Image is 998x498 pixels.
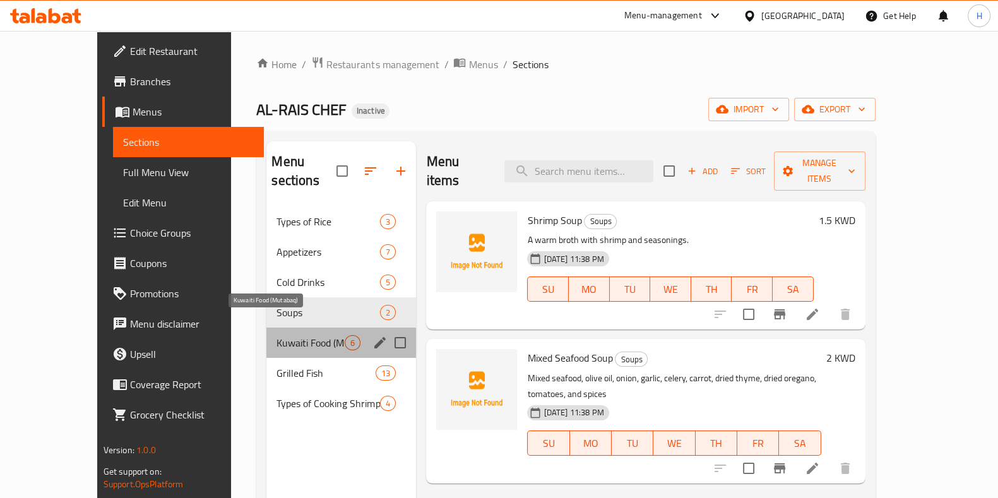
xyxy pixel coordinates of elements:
img: Shrimp Soup [436,211,517,292]
button: TU [612,430,653,456]
span: Full Menu View [123,165,254,180]
div: Soups2 [266,297,416,328]
a: Menus [453,56,497,73]
a: Grocery Checklist [102,400,264,430]
a: Coverage Report [102,369,264,400]
span: Cold Drinks [276,275,380,290]
span: Sections [123,134,254,150]
div: Soups [276,305,380,320]
a: Restaurants management [311,56,439,73]
button: Branch-specific-item [764,453,795,483]
a: Upsell [102,339,264,369]
button: SU [527,276,568,302]
div: items [380,214,396,229]
button: Add [682,162,723,181]
span: Grilled Fish [276,365,376,381]
button: Sort [728,162,769,181]
button: TH [696,430,737,456]
span: Menus [133,104,254,119]
span: Sections [512,57,548,72]
span: Get support on: [104,463,162,480]
div: items [380,396,396,411]
div: Kuwaiti Food (Mutabaq)6edit [266,328,416,358]
button: MO [570,430,612,456]
span: 2 [381,307,395,319]
div: Appetizers [276,244,380,259]
span: SU [533,280,563,299]
button: import [708,98,789,121]
span: Sort [731,164,766,179]
span: SU [533,434,564,453]
span: Version: [104,442,134,458]
span: Select to update [735,301,762,328]
span: export [804,102,865,117]
a: Support.OpsPlatform [104,476,184,492]
span: TU [615,280,646,299]
span: FR [742,434,774,453]
h6: 2 KWD [826,349,855,367]
button: edit [371,333,389,352]
a: Full Menu View [113,157,264,187]
a: Menu disclaimer [102,309,264,339]
button: Manage items [774,151,865,191]
button: delete [830,299,860,329]
span: Add [686,164,720,179]
div: Grilled Fish13 [266,358,416,388]
a: Promotions [102,278,264,309]
span: import [718,102,779,117]
span: Soups [615,352,647,367]
div: Soups [584,214,617,229]
div: Types of Rice3 [266,206,416,237]
span: Choice Groups [130,225,254,240]
li: / [502,57,507,72]
h2: Menu sections [271,152,336,190]
a: Menus [102,97,264,127]
button: export [794,98,876,121]
span: MO [574,280,605,299]
input: search [504,160,653,182]
span: 5 [381,276,395,288]
span: Branches [130,74,254,89]
span: Select all sections [329,158,355,184]
span: Coupons [130,256,254,271]
img: Mixed Seafood Soup [436,349,517,430]
a: Branches [102,66,264,97]
span: SA [778,280,809,299]
button: FR [737,430,779,456]
button: TU [610,276,651,302]
div: Soups [615,352,648,367]
span: Grocery Checklist [130,407,254,422]
span: AL-RAIS CHEF [256,95,347,124]
span: Promotions [130,286,254,301]
span: Types of Cooking Shrimp [276,396,380,411]
button: delete [830,453,860,483]
span: Edit Restaurant [130,44,254,59]
button: Add section [386,156,416,186]
span: TH [701,434,732,453]
span: 13 [376,367,395,379]
a: Coupons [102,248,264,278]
h2: Menu items [426,152,489,190]
div: Cold Drinks5 [266,267,416,297]
span: Types of Rice [276,214,380,229]
li: / [302,57,306,72]
a: Edit menu item [805,461,820,476]
span: Add item [682,162,723,181]
p: A warm broth with shrimp and seasonings. [527,232,813,248]
span: Shrimp Soup [527,211,581,230]
button: MO [569,276,610,302]
span: [DATE] 11:38 PM [538,253,609,265]
span: 3 [381,216,395,228]
div: items [380,275,396,290]
span: WE [655,280,686,299]
a: Edit menu item [805,307,820,322]
span: Coverage Report [130,377,254,392]
span: WE [658,434,690,453]
span: Select to update [735,455,762,482]
button: SA [779,430,821,456]
button: SU [527,430,569,456]
button: TH [691,276,732,302]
